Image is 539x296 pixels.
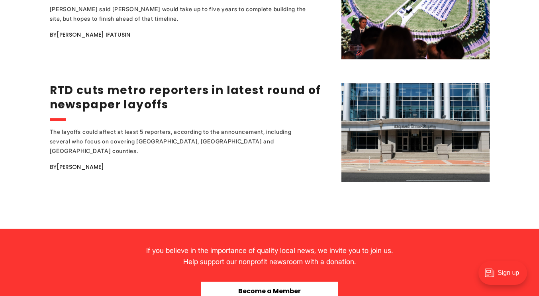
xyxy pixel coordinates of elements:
[50,4,309,24] div: [PERSON_NAME] said [PERSON_NAME] would take up to five years to complete building the site, but h...
[140,245,399,267] div: If you believe in the importance of quality local news, we invite you to join us. Help support ou...
[50,127,309,156] div: The layoffs could affect at least 5 reporters, according to the announcement, including several w...
[472,257,539,296] iframe: portal-trigger
[50,82,321,112] a: RTD cuts metro reporters in latest round of newspaper layoffs
[57,31,130,39] a: [PERSON_NAME] Ifatusin
[57,163,104,171] a: [PERSON_NAME]
[50,162,331,172] div: By
[50,30,331,39] div: By
[341,83,490,182] img: RTD cuts metro reporters in latest round of newspaper layoffs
